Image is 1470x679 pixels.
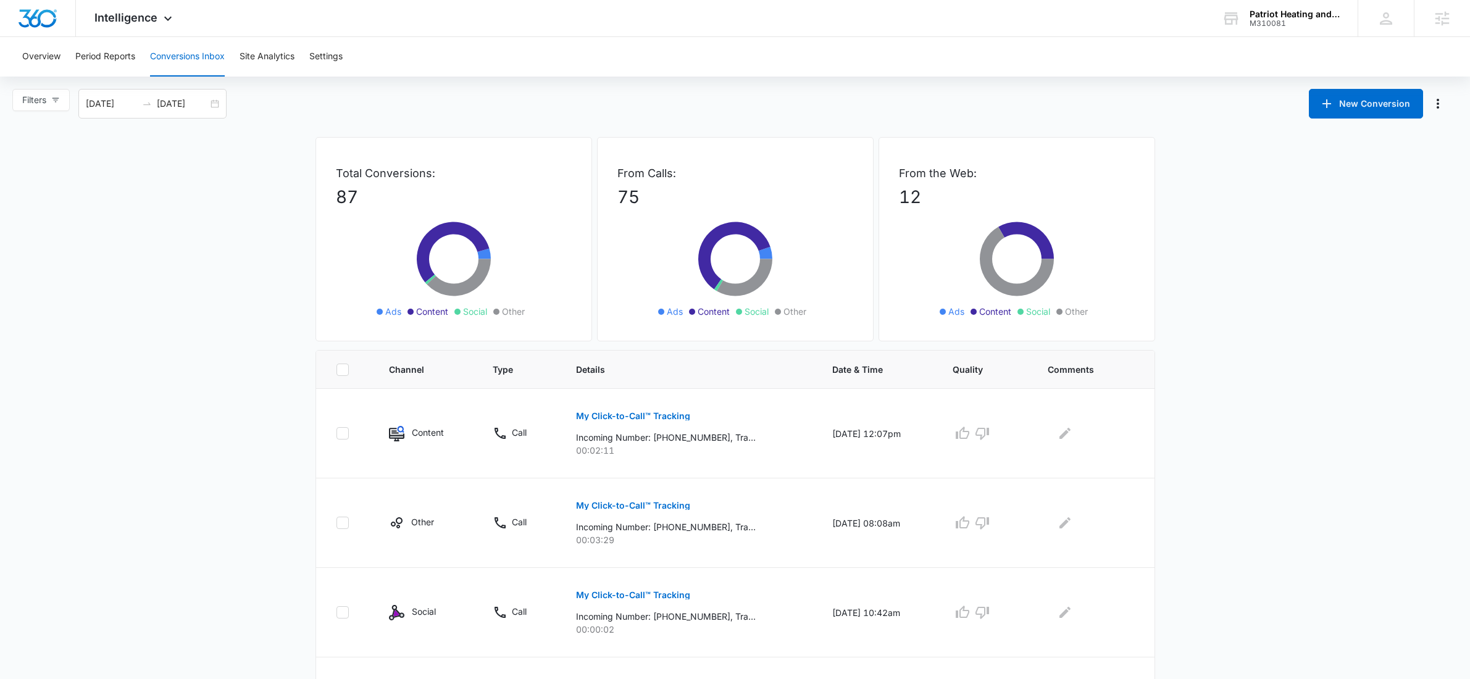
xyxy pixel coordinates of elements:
[576,610,756,623] p: Incoming Number: [PHONE_NUMBER], Tracking Number: [PHONE_NUMBER], Ring To: [PHONE_NUMBER], Caller...
[240,37,294,77] button: Site Analytics
[1055,602,1075,622] button: Edit Comments
[493,363,528,376] span: Type
[309,37,343,77] button: Settings
[22,37,61,77] button: Overview
[745,305,769,318] span: Social
[899,165,1135,181] p: From the Web:
[385,305,401,318] span: Ads
[12,89,70,111] button: Filters
[1026,305,1050,318] span: Social
[817,389,938,478] td: [DATE] 12:07pm
[698,305,730,318] span: Content
[576,401,690,431] button: My Click-to-Call™ Tracking
[576,580,690,610] button: My Click-to-Call™ Tracking
[817,478,938,568] td: [DATE] 08:08am
[576,491,690,520] button: My Click-to-Call™ Tracking
[1055,513,1075,533] button: Edit Comments
[412,605,436,618] p: Social
[576,431,756,444] p: Incoming Number: [PHONE_NUMBER], Tracking Number: [PHONE_NUMBER], Ring To: [PHONE_NUMBER], Caller...
[979,305,1011,318] span: Content
[512,515,527,528] p: Call
[783,305,806,318] span: Other
[150,37,225,77] button: Conversions Inbox
[336,165,572,181] p: Total Conversions:
[416,305,448,318] span: Content
[512,426,527,439] p: Call
[142,99,152,109] span: to
[576,591,690,599] p: My Click-to-Call™ Tracking
[1055,423,1075,443] button: Edit Comments
[463,305,487,318] span: Social
[22,93,46,107] span: Filters
[142,99,152,109] span: swap-right
[1048,363,1116,376] span: Comments
[1309,89,1423,119] button: New Conversion
[75,37,135,77] button: Period Reports
[576,501,690,510] p: My Click-to-Call™ Tracking
[948,305,964,318] span: Ads
[576,623,803,636] p: 00:00:02
[1428,94,1448,114] button: Manage Numbers
[576,412,690,420] p: My Click-to-Call™ Tracking
[617,165,853,181] p: From Calls:
[94,11,157,24] span: Intelligence
[576,520,756,533] p: Incoming Number: [PHONE_NUMBER], Tracking Number: [PHONE_NUMBER], Ring To: [PHONE_NUMBER], Caller...
[953,363,1000,376] span: Quality
[412,426,444,439] p: Content
[1065,305,1088,318] span: Other
[576,363,785,376] span: Details
[899,184,1135,210] p: 12
[1250,9,1340,19] div: account name
[832,363,905,376] span: Date & Time
[411,515,434,528] p: Other
[86,97,137,110] input: Start date
[667,305,683,318] span: Ads
[389,363,445,376] span: Channel
[817,568,938,657] td: [DATE] 10:42am
[157,97,208,110] input: End date
[1250,19,1340,28] div: account id
[617,184,853,210] p: 75
[502,305,525,318] span: Other
[512,605,527,618] p: Call
[576,444,803,457] p: 00:02:11
[336,184,572,210] p: 87
[576,533,803,546] p: 00:03:29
